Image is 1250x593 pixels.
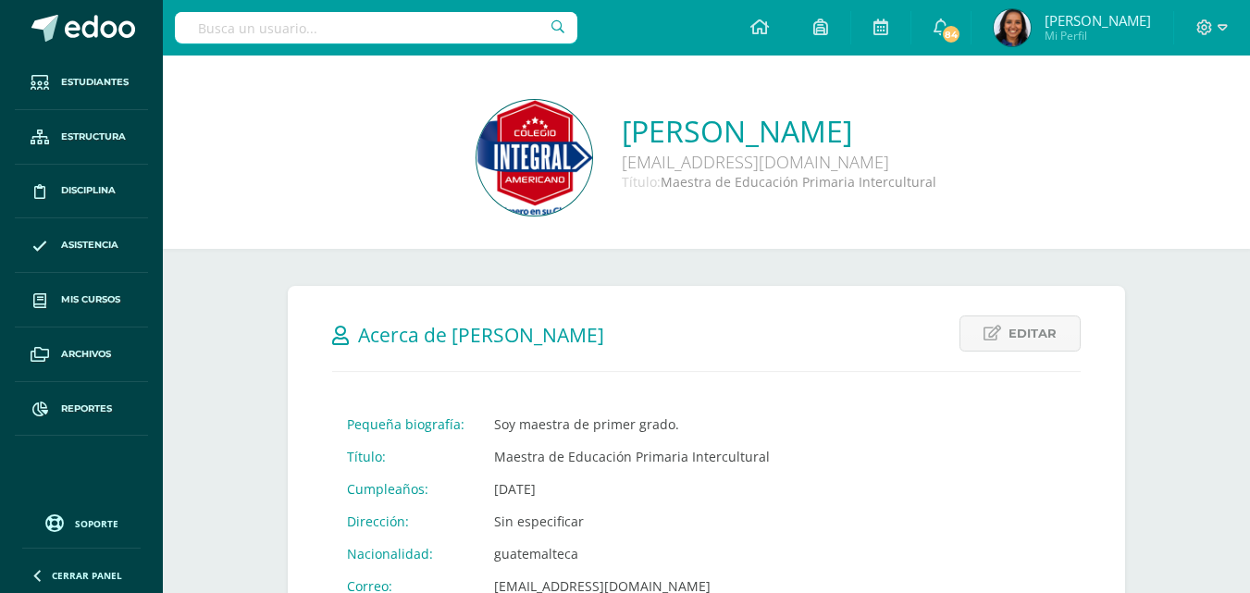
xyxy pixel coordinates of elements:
span: Título: [622,173,661,191]
span: Reportes [61,402,112,416]
a: Editar [959,315,1081,352]
a: Estructura [15,110,148,165]
td: Sin especificar [479,505,785,537]
a: Archivos [15,327,148,382]
a: [PERSON_NAME] [622,111,936,151]
span: Cerrar panel [52,569,122,582]
span: Mis cursos [61,292,120,307]
input: Busca un usuario... [175,12,577,43]
td: Título: [332,440,479,473]
span: [PERSON_NAME] [1045,11,1151,30]
td: Maestra de Educación Primaria Intercultural [479,440,785,473]
a: Disciplina [15,165,148,219]
span: Acerca de [PERSON_NAME] [358,322,604,348]
span: Maestra de Educación Primaria Intercultural [661,173,936,191]
span: Mi Perfil [1045,28,1151,43]
a: Asistencia [15,218,148,273]
td: Pequeña biografía: [332,408,479,440]
span: Estudiantes [61,75,129,90]
div: [EMAIL_ADDRESS][DOMAIN_NAME] [622,151,936,173]
a: Reportes [15,382,148,437]
span: Soporte [75,517,118,530]
img: 27d9968c70a4b779f1938ffbc83867af.png [476,100,592,216]
span: Disciplina [61,183,116,198]
td: Nacionalidad: [332,537,479,570]
td: Dirección: [332,505,479,537]
span: Asistencia [61,238,118,253]
td: guatemalteca [479,537,785,570]
td: [DATE] [479,473,785,505]
td: Cumpleaños: [332,473,479,505]
span: Archivos [61,347,111,362]
a: Soporte [22,510,141,535]
span: Estructura [61,130,126,144]
span: 84 [941,24,961,44]
a: Estudiantes [15,56,148,110]
span: Editar [1009,316,1057,351]
td: Soy maestra de primer grado. [479,408,785,440]
img: 3b703350f2497ad9bfe111adebf37143.png [994,9,1031,46]
a: Mis cursos [15,273,148,327]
